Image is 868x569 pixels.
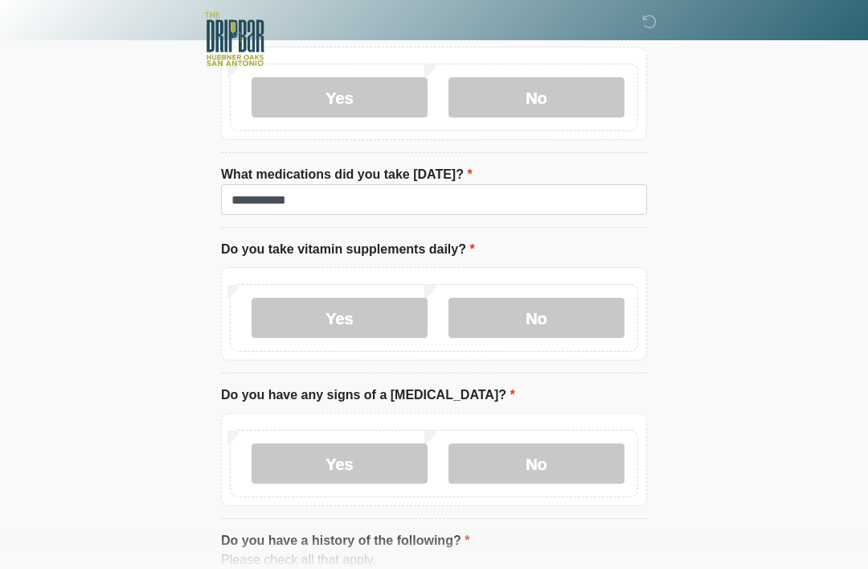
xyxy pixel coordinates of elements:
label: Yes [252,298,428,338]
label: What medications did you take [DATE]? [221,165,473,184]
label: No [448,443,624,484]
label: No [448,298,624,338]
label: Do you have a history of the following? [221,531,469,550]
label: Do you have any signs of a [MEDICAL_DATA]? [221,386,515,405]
label: Do you take vitamin supplements daily? [221,240,475,259]
label: No [448,77,624,118]
label: Yes [252,443,428,484]
label: Yes [252,77,428,118]
img: The DRIPBaR - The Strand at Huebner Oaks Logo [205,12,264,66]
